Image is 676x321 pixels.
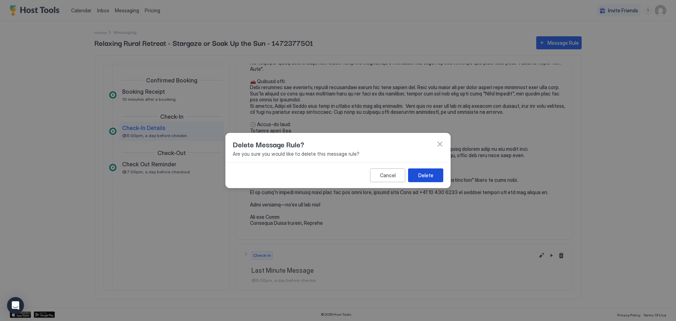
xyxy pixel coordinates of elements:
span: Delete Message Rule? [233,139,304,149]
div: Cancel [380,172,396,179]
button: Delete [408,168,443,182]
div: Delete [418,172,433,179]
div: Open Intercom Messenger [7,297,24,314]
button: Cancel [370,168,405,182]
span: Are you sure you would like to delete this message rule? [233,151,443,157]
